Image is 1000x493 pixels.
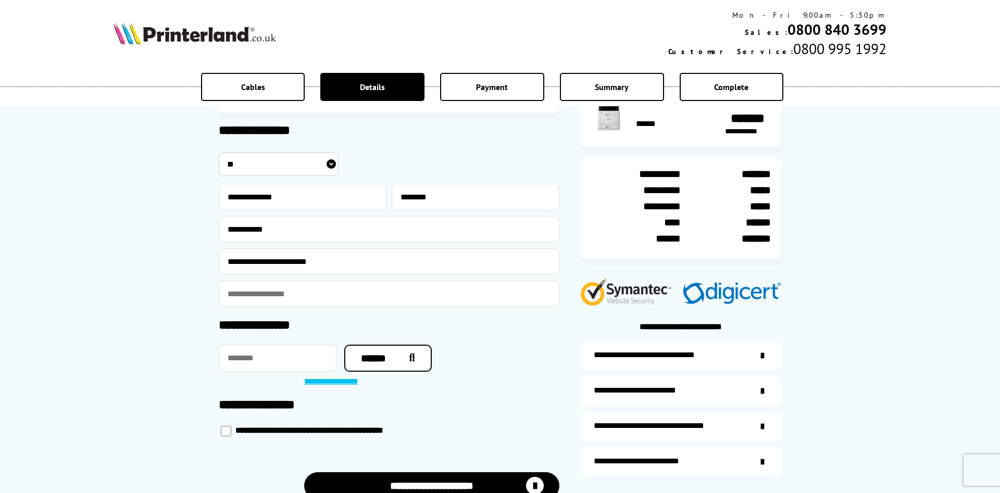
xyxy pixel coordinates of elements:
[595,82,629,92] span: Summary
[668,10,886,20] div: Mon - Fri 9:00am - 5:30pm
[714,82,748,92] span: Complete
[580,376,781,406] a: items-arrive
[793,39,886,58] span: 0800 995 1992
[580,341,781,370] a: additional-ink
[360,82,385,92] span: Details
[668,47,793,56] span: Customer Service:
[476,82,508,92] span: Payment
[745,28,787,37] span: Sales:
[241,82,265,92] span: Cables
[114,22,276,45] img: Printerland Logo
[580,447,781,476] a: secure-website
[787,20,886,39] a: 0800 840 3699
[580,412,781,441] a: additional-cables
